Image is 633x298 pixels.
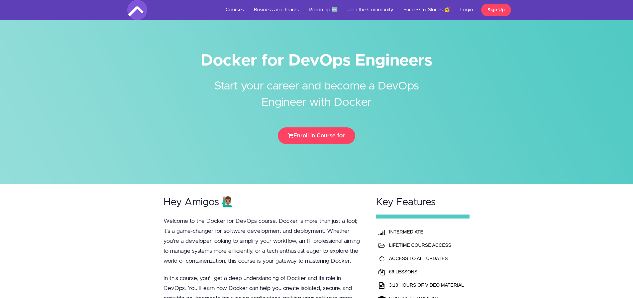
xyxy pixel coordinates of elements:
[387,225,466,238] th: INTERMEDIATE
[481,4,511,16] a: Sign Up
[278,127,355,144] button: Enroll in Course for
[163,216,364,266] p: Welcome to the Docker for DevOps course. Docker is more than just a tool; it's a game-changer for...
[387,238,466,252] td: LIFETIME COURSE ACCESS
[387,252,466,265] td: ACCESS TO ALL UPDATES
[387,278,466,292] td: 3:10 HOURS OF VIDEO MATERIAL
[163,197,364,208] h2: Hey Amigos 🙋🏽‍♂️
[376,197,470,208] h2: Key Features
[127,53,506,68] h1: Docker for DevOps Engineers
[192,68,441,111] h2: Start your career and become a DevOps Engineer with Docker
[387,265,466,278] td: 66 LESSONS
